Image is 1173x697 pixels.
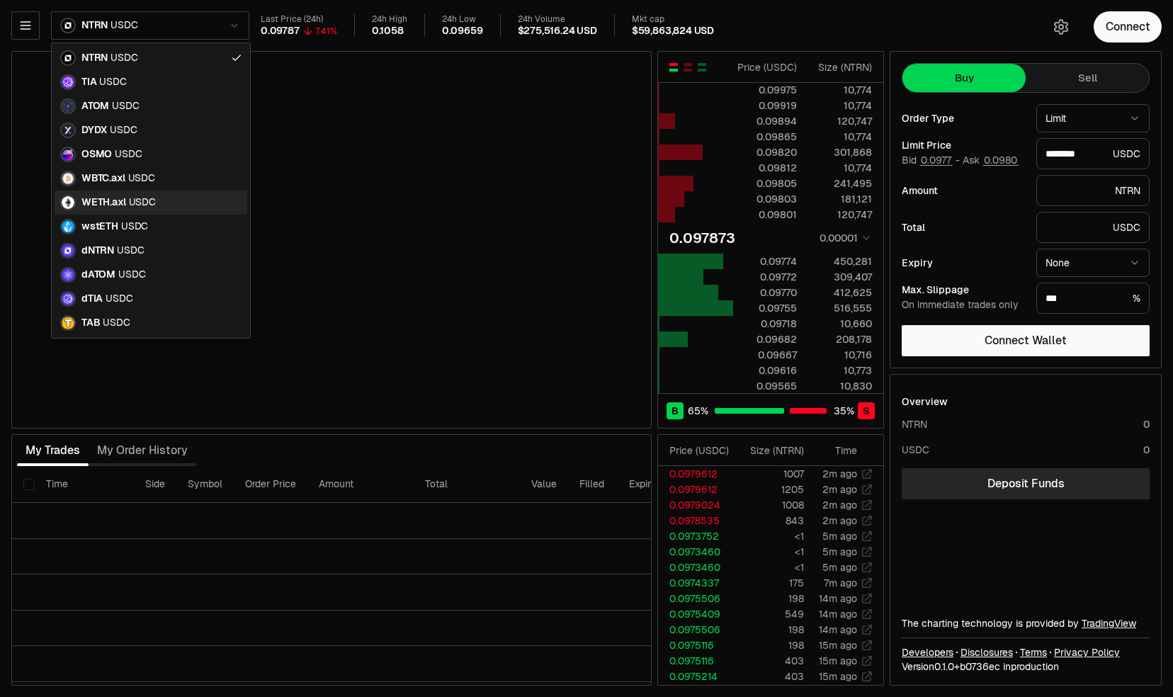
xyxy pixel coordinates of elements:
[81,100,109,113] span: ATOM
[106,293,132,305] span: USDC
[62,244,74,257] img: dNTRN Logo
[62,52,74,64] img: NTRN Logo
[129,196,156,209] span: USDC
[81,76,96,89] span: TIA
[81,244,114,257] span: dNTRN
[62,293,74,305] img: dTIA Logo
[110,124,137,137] span: USDC
[81,293,103,305] span: dTIA
[62,76,74,89] img: TIA Logo
[62,148,74,161] img: OSMO Logo
[62,220,74,233] img: wstETH Logo
[118,268,145,281] span: USDC
[112,100,139,113] span: USDC
[62,268,74,281] img: dATOM Logo
[121,220,148,233] span: USDC
[62,100,74,113] img: ATOM Logo
[110,52,137,64] span: USDC
[103,317,130,329] span: USDC
[81,148,112,161] span: OSMO
[62,172,74,185] img: WBTC.axl Logo
[81,220,118,233] span: wstETH
[117,244,144,257] span: USDC
[81,124,107,137] span: DYDX
[62,317,74,329] img: TAB Logo
[62,124,74,137] img: DYDX Logo
[81,317,100,329] span: TAB
[99,76,126,89] span: USDC
[115,148,142,161] span: USDC
[128,172,155,185] span: USDC
[81,52,108,64] span: NTRN
[62,196,74,209] img: WETH.axl Logo
[81,196,126,209] span: WETH.axl
[81,172,125,185] span: WBTC.axl
[81,268,115,281] span: dATOM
